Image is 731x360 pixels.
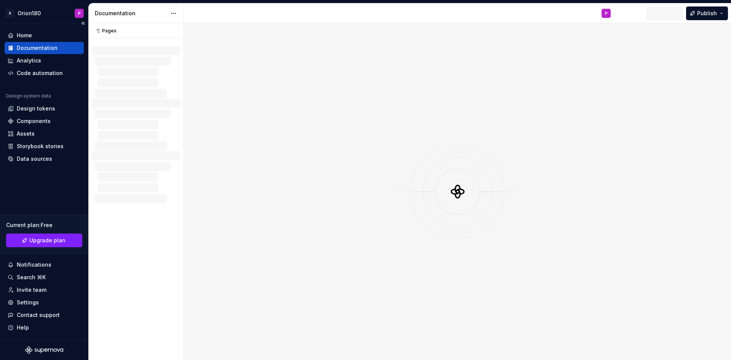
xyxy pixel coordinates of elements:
[5,9,14,18] div: S
[25,346,63,354] svg: Supernova Logo
[5,259,84,271] button: Notifications
[5,296,84,309] a: Settings
[78,18,88,29] button: Collapse sidebar
[5,54,84,67] a: Analytics
[5,67,84,79] a: Code automation
[17,274,46,281] div: Search ⌘K
[5,271,84,283] button: Search ⌘K
[17,44,57,52] div: Documentation
[17,155,52,163] div: Data sources
[5,140,84,152] a: Storybook stories
[91,28,117,34] div: Pages
[17,57,41,64] div: Analytics
[29,237,65,244] span: Upgrade plan
[6,93,51,99] div: Design system data
[95,10,167,17] div: Documentation
[17,311,60,319] div: Contact support
[17,324,29,331] div: Help
[17,69,63,77] div: Code automation
[78,10,81,16] div: P
[5,115,84,127] a: Components
[17,286,46,294] div: Invite team
[17,117,51,125] div: Components
[17,105,55,112] div: Design tokens
[5,128,84,140] a: Assets
[697,10,717,17] span: Publish
[6,221,82,229] div: Current plan : Free
[18,10,41,17] div: Orion180
[17,130,35,138] div: Assets
[5,153,84,165] a: Data sources
[5,29,84,42] a: Home
[17,261,51,269] div: Notifications
[5,42,84,54] a: Documentation
[5,102,84,115] a: Design tokens
[5,309,84,321] button: Contact support
[17,299,39,306] div: Settings
[605,10,608,16] div: P
[5,284,84,296] a: Invite team
[5,322,84,334] button: Help
[2,5,87,21] button: SOrion180P
[686,6,728,20] button: Publish
[17,32,32,39] div: Home
[17,142,64,150] div: Storybook stories
[6,234,82,247] button: Upgrade plan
